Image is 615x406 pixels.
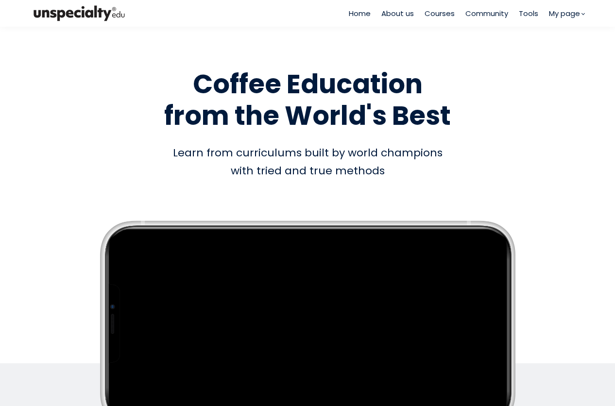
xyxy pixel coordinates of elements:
[349,8,371,19] a: Home
[31,3,128,23] img: bc390a18feecddb333977e298b3a00a1.png
[549,8,580,19] span: My page
[425,8,455,19] a: Courses
[31,68,584,132] h1: Coffee Education from the World's Best
[549,8,584,19] a: My page
[465,8,508,19] a: Community
[31,144,584,180] div: Learn from curriculums built by world champions with tried and true methods
[381,8,414,19] a: About us
[519,8,538,19] a: Tools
